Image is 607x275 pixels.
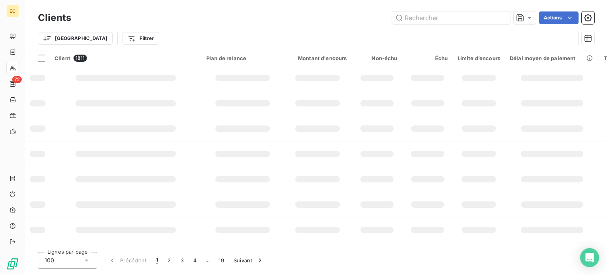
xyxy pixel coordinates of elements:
input: Rechercher [392,11,511,24]
span: Client [55,55,70,61]
button: 19 [214,252,229,269]
h3: Clients [38,11,71,25]
button: 2 [163,252,175,269]
button: 1 [151,252,163,269]
span: … [201,254,214,267]
button: [GEOGRAPHIC_DATA] [38,32,113,45]
div: Montant d'encours [288,55,347,61]
span: 1 [156,256,158,264]
div: Limite d’encours [458,55,500,61]
button: Filtrer [123,32,159,45]
div: Délai moyen de paiement [510,55,594,61]
button: 3 [176,252,189,269]
span: 72 [12,76,22,83]
button: Suivant [229,252,269,269]
div: Open Intercom Messenger [580,248,599,267]
div: Plan de relance [206,55,279,61]
span: 100 [45,256,54,264]
button: 4 [189,252,201,269]
button: Actions [539,11,579,24]
div: Échu [407,55,448,61]
button: Précédent [104,252,151,269]
div: EC [6,5,19,17]
span: 1811 [74,55,87,62]
img: Logo LeanPay [6,258,19,270]
div: Non-échu [356,55,398,61]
